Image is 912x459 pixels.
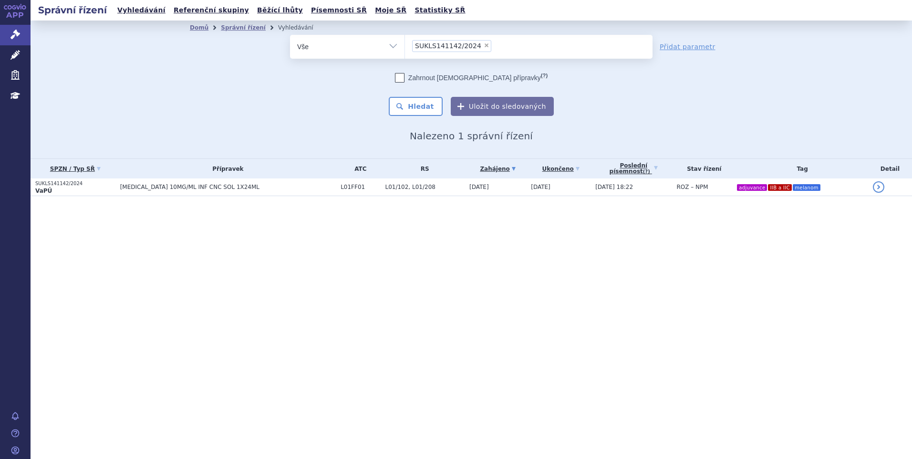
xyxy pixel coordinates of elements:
h2: Správní řízení [31,3,114,17]
i: adjuvance [737,184,767,191]
a: Ukončeno [531,162,591,176]
a: Vyhledávání [114,4,168,17]
span: × [484,42,489,48]
a: Písemnosti SŘ [308,4,370,17]
a: Moje SŘ [372,4,409,17]
span: SUKLS141142/2024 [415,42,481,49]
span: [DATE] [531,184,550,190]
input: SUKLS141142/2024 [494,40,499,52]
strong: VaPÚ [35,188,52,194]
span: [DATE] [469,184,489,190]
abbr: (?) [541,73,548,79]
button: Hledat [389,97,443,116]
a: Domů [190,24,208,31]
a: Poslednípísemnost(?) [595,159,672,178]
th: Přípravek [115,159,336,178]
button: Uložit do sledovaných [451,97,554,116]
th: Detail [868,159,912,178]
span: L01FF01 [341,184,380,190]
a: Statistiky SŘ [412,4,468,17]
span: ROZ – NPM [676,184,708,190]
a: SPZN / Typ SŘ [35,162,115,176]
li: Vyhledávání [278,21,326,35]
a: Správní řízení [221,24,266,31]
a: Referenční skupiny [171,4,252,17]
i: IIB a IIC [768,184,792,191]
a: Běžící lhůty [254,4,306,17]
span: [MEDICAL_DATA] 10MG/ML INF CNC SOL 1X24ML [120,184,336,190]
span: L01/102, L01/208 [385,184,465,190]
span: [DATE] 18:22 [595,184,633,190]
th: RS [380,159,465,178]
th: Stav řízení [672,159,732,178]
span: Nalezeno 1 správní řízení [410,130,533,142]
th: ATC [336,159,380,178]
a: Zahájeno [469,162,526,176]
label: Zahrnout [DEMOGRAPHIC_DATA] přípravky [395,73,548,83]
p: SUKLS141142/2024 [35,180,115,187]
a: Přidat parametr [660,42,715,52]
th: Tag [732,159,868,178]
a: detail [873,181,884,193]
i: melanom [793,184,820,191]
abbr: (?) [643,169,650,175]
